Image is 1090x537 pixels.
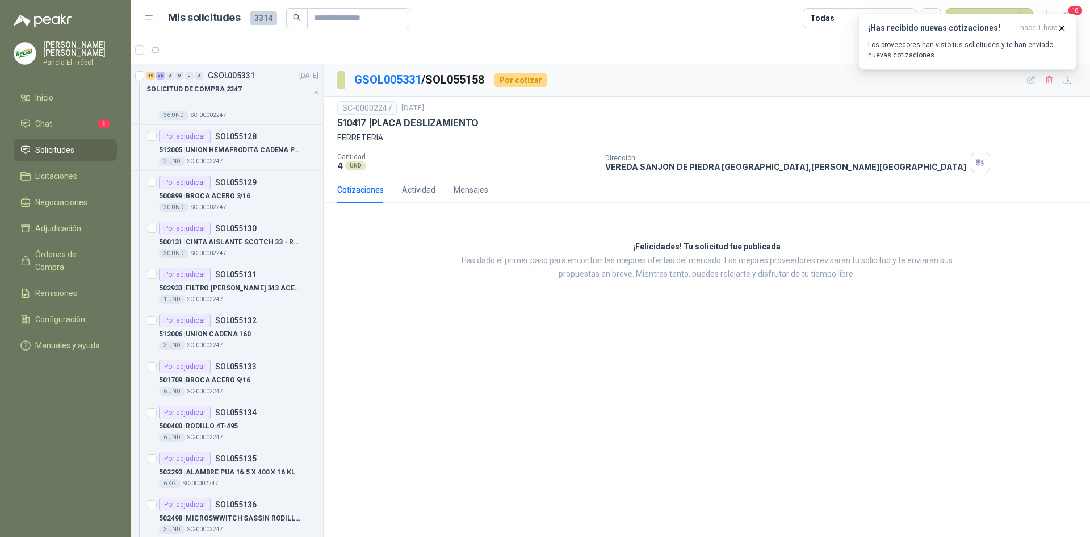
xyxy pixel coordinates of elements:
[43,59,117,66] p: Panela El Trébol
[337,117,479,129] p: 510417 | PLACA DESLIZAMIENTO
[14,218,117,239] a: Adjudicación
[337,184,384,196] div: Cotizaciones
[215,501,257,509] p: SOL055136
[187,433,223,442] p: SC-00002247
[159,191,250,202] p: 500899 | BROCA ACERO 3/16
[187,295,223,304] p: SC-00002247
[208,72,255,80] p: GSOL005331
[810,12,834,24] div: Todas
[131,355,323,401] a: Por adjudicarSOL055133501709 |BROCA ACERO 9/166 UNDSC-00002247
[494,73,547,87] div: Por cotizar
[354,73,421,86] a: GSOL005331
[191,111,227,120] p: SC-00002247
[156,72,165,80] div: 38
[131,401,323,447] a: Por adjudicarSOL055134500400 |RODILLO 4T-4956 UNDSC-00002247
[858,14,1076,70] button: ¡Has recibido nuevas cotizaciones!hace 1 hora Los proveedores han visto tus solicitudes y te han ...
[868,40,1067,60] p: Los proveedores han visto tus solicitudes y te han enviado nuevas cotizaciones.
[337,153,596,161] p: Cantidad
[605,154,966,162] p: Dirección
[159,513,300,524] p: 502498 | MICROSWWITCH SASSIN RODILLO R/Z-15GQ22-
[14,87,117,109] a: Inicio
[14,282,117,304] a: Remisiones
[35,313,85,326] span: Configuración
[159,145,300,156] p: 512005 | UNION HEMAFRODITA CADENA PASO 160
[215,270,257,278] p: SOL055131
[159,329,251,340] p: 512006 | UNION CADENA 160
[605,162,966,172] p: VEREDA SANJON DE PIEDRA [GEOGRAPHIC_DATA] , [PERSON_NAME][GEOGRAPHIC_DATA]
[159,387,185,396] div: 6 UND
[195,72,203,80] div: 0
[131,263,323,309] a: Por adjudicarSOL055131502933 |FILTRO [PERSON_NAME] 343 ACEITE MOTOR 87001 UNDSC-00002247
[159,452,211,465] div: Por adjudicar
[159,360,211,373] div: Por adjudicar
[215,317,257,324] p: SOL055132
[166,72,174,80] div: 0
[159,406,211,419] div: Por adjudicar
[14,244,117,278] a: Órdenes de Compra
[146,72,155,80] div: 16
[131,217,323,263] a: Por adjudicarSOL055130500131 |CINTA AISLANTE SCOTCH 33 - ROLLO30 UNDSC-00002247
[215,363,257,371] p: SOL055133
[191,203,227,212] p: SC-00002247
[14,139,117,161] a: Solicitudes
[35,196,87,209] span: Negociaciones
[159,157,185,166] div: 2 UND
[14,165,117,187] a: Licitaciones
[183,479,219,488] p: SC-00002247
[215,409,257,417] p: SOL055134
[14,335,117,356] a: Manuales y ayuda
[159,479,181,488] div: 6 KG
[35,248,106,273] span: Órdenes de Compra
[345,161,366,170] div: UND
[454,184,488,196] div: Mensajes
[14,43,36,64] img: Company Logo
[159,421,238,432] p: 500400 | RODILLO 4T-495
[35,222,81,235] span: Adjudicación
[187,341,223,350] p: SC-00002247
[168,10,241,26] h1: Mis solicitudes
[946,8,1033,28] button: Nueva solicitud
[175,72,184,80] div: 0
[1056,8,1076,28] button: 18
[187,387,223,396] p: SC-00002247
[293,14,301,22] span: search
[35,144,74,156] span: Solicitudes
[185,72,194,80] div: 0
[633,240,781,254] h3: ¡Felicidades! Tu solicitud fue publicada
[35,118,52,130] span: Chat
[159,130,211,143] div: Por adjudicar
[98,119,110,128] span: 1
[1067,5,1083,16] span: 18
[159,525,185,534] div: 3 UND
[159,375,250,386] p: 501709 | BROCA ACERO 9/16
[43,41,117,57] p: [PERSON_NAME] [PERSON_NAME]
[146,84,242,95] p: SOLICITUD DE COMPRA 2247
[215,224,257,232] p: SOL055130
[14,309,117,330] a: Configuración
[337,131,1076,144] p: FERRETERIA
[191,249,227,258] p: SC-00002247
[868,23,1016,33] h3: ¡Has recibido nuevas cotizaciones!
[159,249,188,258] div: 30 UND
[159,295,185,304] div: 1 UND
[299,70,318,81] p: [DATE]
[159,237,300,248] p: 500131 | CINTA AISLANTE SCOTCH 33 - ROLLO
[337,101,397,115] div: SC-00002247
[159,433,185,442] div: 6 UND
[131,171,323,217] a: Por adjudicarSOL055129500899 |BROCA ACERO 3/1620 UNDSC-00002247
[35,170,77,182] span: Licitaciones
[14,113,117,135] a: Chat1
[146,69,321,105] a: 16 38 0 0 0 0 GSOL005331[DATE] SOLICITUD DE COMPRA 2247
[14,192,117,213] a: Negociaciones
[159,314,211,327] div: Por adjudicar
[187,157,223,166] p: SC-00002247
[35,91,53,104] span: Inicio
[159,203,188,212] div: 20 UND
[337,161,343,170] p: 4
[446,254,968,281] p: Has dado el primer paso para encontrar las mejores ofertas del mercado. Los mejores proveedores r...
[159,467,295,478] p: 502293 | ALAMBRE PUA 16.5 X 400 X 16 KL
[215,178,257,186] p: SOL055129
[1020,23,1058,33] span: hace 1 hora
[215,455,257,463] p: SOL055135
[131,309,323,355] a: Por adjudicarSOL055132512006 |UNION CADENA 1603 UNDSC-00002247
